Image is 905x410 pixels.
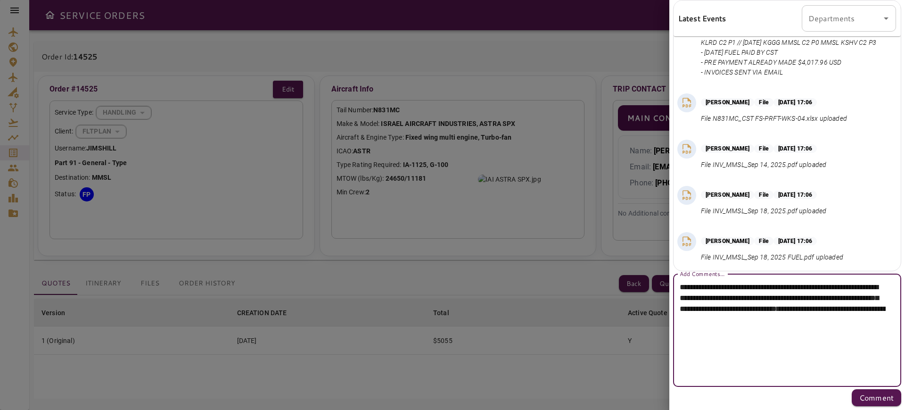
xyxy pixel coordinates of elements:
[701,252,843,262] p: File INV_MMSL_Sep 18, 2025 FUEL.pdf uploaded
[701,191,754,199] p: [PERSON_NAME]
[852,389,901,406] button: Comment
[773,191,817,199] p: [DATE] 17:06
[680,188,694,202] img: PDF File
[859,392,894,403] p: Comment
[773,144,817,153] p: [DATE] 17:06
[701,237,754,245] p: [PERSON_NAME]
[680,142,694,156] img: PDF File
[754,237,773,245] p: File
[754,191,773,199] p: File
[678,12,726,25] h6: Latest Events
[880,12,893,25] button: Open
[773,98,817,107] p: [DATE] 17:06
[680,96,694,110] img: PDF File
[754,98,773,107] p: File
[701,160,826,170] p: File INV_MMSL_Sep 14, 2025.pdf uploaded
[701,114,847,124] p: File N831MC_CST FS-PRFT-WKS-04.xlsx uploaded
[701,98,754,107] p: [PERSON_NAME]
[680,269,724,277] label: Add Comments...
[773,237,817,245] p: [DATE] 17:06
[754,144,773,153] p: File
[701,206,826,216] p: File INV_MMSL_Sep 18, 2025.pdf uploaded
[680,234,694,249] img: PDF File
[701,144,754,153] p: [PERSON_NAME]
